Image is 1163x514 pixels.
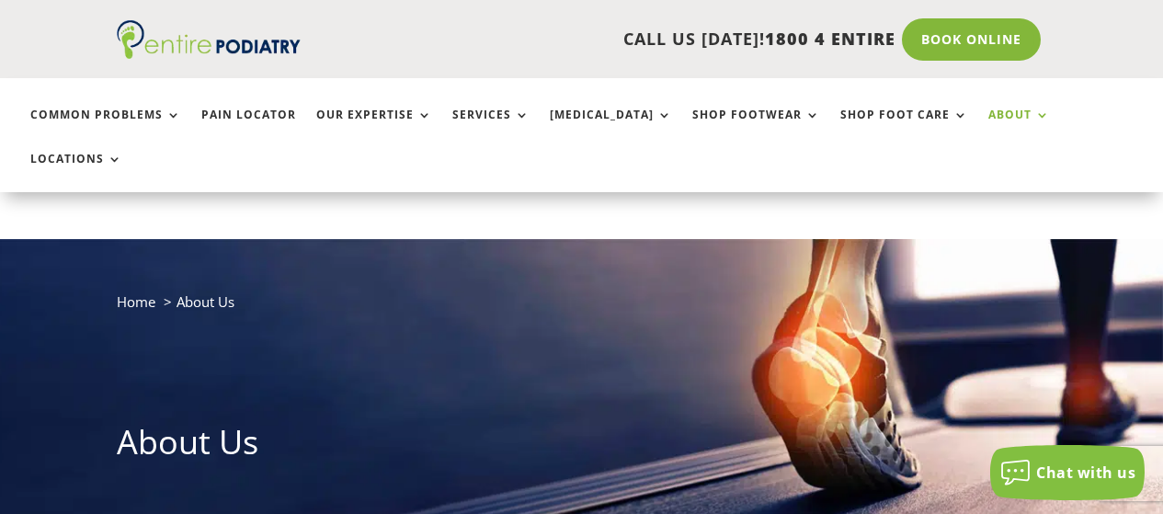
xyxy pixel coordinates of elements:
p: CALL US [DATE]! [325,28,895,51]
button: Chat with us [990,445,1145,500]
a: Home [117,292,155,311]
a: About [988,109,1050,148]
span: About Us [177,292,234,311]
a: Entire Podiatry [117,44,301,63]
a: [MEDICAL_DATA] [550,109,672,148]
nav: breadcrumb [117,290,1047,327]
a: Locations [30,153,122,192]
a: Shop Footwear [692,109,820,148]
img: logo (1) [117,20,301,59]
a: Shop Foot Care [840,109,968,148]
span: Chat with us [1036,463,1135,483]
a: Book Online [902,18,1041,61]
a: Our Expertise [316,109,432,148]
h1: About Us [117,419,1047,474]
a: Pain Locator [201,109,296,148]
a: Common Problems [30,109,181,148]
a: Services [452,109,530,148]
span: 1800 4 ENTIRE [765,28,895,50]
